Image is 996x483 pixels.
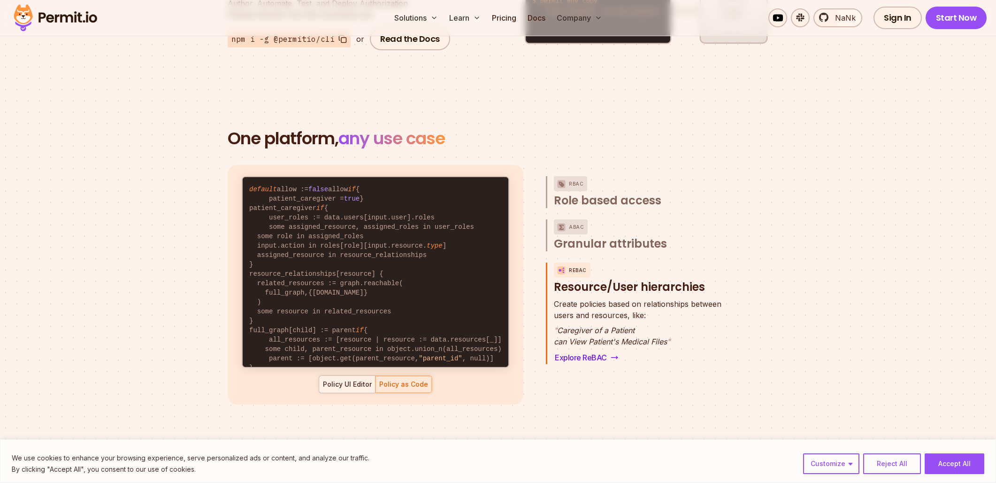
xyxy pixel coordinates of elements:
[12,464,369,475] p: By clicking "Accept All", you consent to our use of cookies.
[554,325,721,347] p: Caregiver of a Patient can View Patient's Medical Files
[445,8,484,27] button: Learn
[348,186,356,193] span: if
[308,186,328,193] span: false
[12,452,369,464] p: We use cookies to enhance your browsing experience, serve personalized ads or content, and analyz...
[488,8,520,27] a: Pricing
[554,298,721,310] span: Create policies based on relationships between
[319,375,375,393] button: Policy UI Editor
[926,7,987,29] a: Start Now
[667,337,670,346] span: "
[554,351,619,364] a: Explore ReBAC
[228,31,351,47] button: npm i -g @permitio/cli
[813,8,862,27] a: NaNk
[873,7,922,29] a: Sign In
[316,204,324,212] span: if
[243,177,508,390] code: allow := allow { patient_caregiver = } patient_caregiver { user_roles := data.users[input.user].r...
[9,2,101,34] img: Permit logo
[569,176,583,191] p: RBAC
[554,176,729,208] button: RBACRole based access
[554,193,661,208] span: Role based access
[803,453,859,474] button: Customize
[356,327,364,334] span: if
[554,326,557,335] span: "
[427,242,443,249] span: type
[344,195,360,203] span: true
[554,219,729,251] button: ABACGranular attributes
[829,12,856,23] span: NaNk
[231,33,335,45] span: npm i -g @permitio/cli
[370,28,450,50] a: Read the Docs
[863,453,921,474] button: Reject All
[391,8,442,27] button: Solutions
[925,453,984,474] button: Accept All
[554,298,729,364] div: ReBACResource/User hierarchies
[249,186,277,193] span: default
[338,126,445,150] span: any use case
[419,355,462,362] span: "parent_id"
[323,380,372,389] div: Policy UI Editor
[524,8,549,27] a: Docs
[356,33,364,45] div: or
[569,219,584,234] p: ABAC
[554,236,667,251] span: Granular attributes
[554,298,721,321] p: users and resources, like:
[553,8,606,27] button: Company
[228,129,768,148] h2: One platform,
